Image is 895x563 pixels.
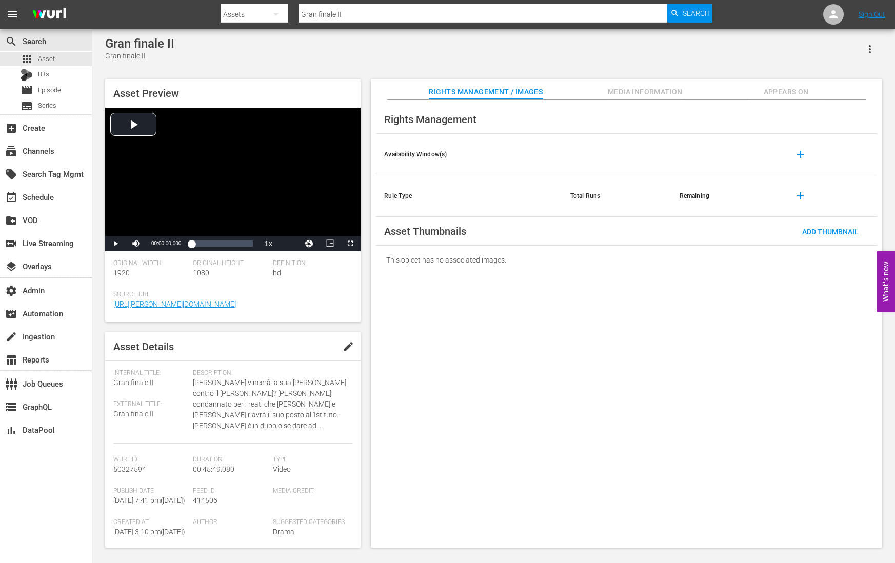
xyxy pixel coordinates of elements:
[113,369,188,377] span: Internal Title:
[5,214,17,227] span: VOD
[113,528,185,536] span: [DATE] 3:10 pm ( [DATE] )
[193,369,347,377] span: Description:
[273,456,347,464] span: Type
[299,236,320,251] button: Jump To Time
[193,377,347,431] span: [PERSON_NAME] vincerà la sua [PERSON_NAME] contro il [PERSON_NAME]? [PERSON_NAME] condannato per ...
[113,465,146,473] span: 50327594
[113,291,347,299] span: Source Url
[5,331,17,343] span: Ingestion
[794,228,867,236] span: Add Thumbnail
[5,168,17,180] span: Search Tag Mgmt
[384,225,466,237] span: Asset Thumbnails
[193,496,217,505] span: 414506
[859,10,885,18] a: Sign Out
[38,85,61,95] span: Episode
[38,100,56,111] span: Series
[193,465,234,473] span: 00:45:49.080
[126,236,146,251] button: Mute
[273,259,347,268] span: Definition
[5,401,17,413] span: GraphQL
[5,260,17,273] span: Overlays
[794,148,807,160] span: add
[113,518,188,527] span: Created At
[5,285,17,297] span: Admin
[748,86,825,98] span: Appears On
[193,259,267,268] span: Original Height
[21,100,33,112] span: Series
[320,236,340,251] button: Picture-in-Picture
[5,35,17,48] span: Search
[113,378,154,387] span: Gran finale II
[877,251,895,312] button: Open Feedback Widget
[788,142,813,167] button: add
[340,236,361,251] button: Fullscreen
[193,518,267,527] span: Author
[671,175,781,217] th: Remaining
[38,54,55,64] span: Asset
[5,145,17,157] span: Channels
[113,87,179,99] span: Asset Preview
[273,465,291,473] span: Video
[193,269,209,277] span: 1080
[683,4,710,23] span: Search
[342,340,354,353] span: edit
[5,191,17,204] span: Schedule
[105,51,174,62] div: Gran finale II
[607,86,684,98] span: Media Information
[5,122,17,134] span: Create
[5,378,17,390] span: Job Queues
[336,334,361,359] button: edit
[429,86,543,98] span: Rights Management / Images
[105,236,126,251] button: Play
[113,259,188,268] span: Original Width
[193,456,267,464] span: Duration
[5,237,17,250] span: Live Streaming
[191,240,253,247] div: Progress Bar
[562,175,671,217] th: Total Runs
[258,236,279,251] button: Playback Rate
[273,269,281,277] span: hd
[376,134,562,175] th: Availability Window(s)
[5,424,17,436] span: DataPool
[113,487,188,495] span: Publish Date
[151,240,181,246] span: 00:00:00.000
[113,400,188,409] span: External Title:
[113,456,188,464] span: Wurl Id
[105,108,361,251] div: Video Player
[193,487,267,495] span: Feed ID
[21,69,33,81] div: Bits
[21,53,33,65] span: Asset
[113,300,236,308] a: [URL][PERSON_NAME][DOMAIN_NAME]
[113,269,130,277] span: 1920
[667,4,712,23] button: Search
[273,518,347,527] span: Suggested Categories
[794,190,807,202] span: add
[788,184,813,208] button: add
[113,496,185,505] span: [DATE] 7:41 pm ( [DATE] )
[376,246,877,274] div: This object has no associated images.
[5,308,17,320] span: Automation
[113,340,174,353] span: Asset Details
[113,410,154,418] span: Gran finale II
[794,222,867,240] button: Add Thumbnail
[25,3,74,27] img: ans4CAIJ8jUAAAAAAAAAAAAAAAAAAAAAAAAgQb4GAAAAAAAAAAAAAAAAAAAAAAAAJMjXAAAAAAAAAAAAAAAAAAAAAAAAgAT5G...
[5,354,17,366] span: Reports
[273,487,347,495] span: Media Credit
[105,36,174,51] div: Gran finale II
[6,8,18,21] span: menu
[273,528,294,536] span: Drama
[21,84,33,96] span: Episode
[38,69,49,79] span: Bits
[384,113,476,126] span: Rights Management
[376,175,562,217] th: Rule Type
